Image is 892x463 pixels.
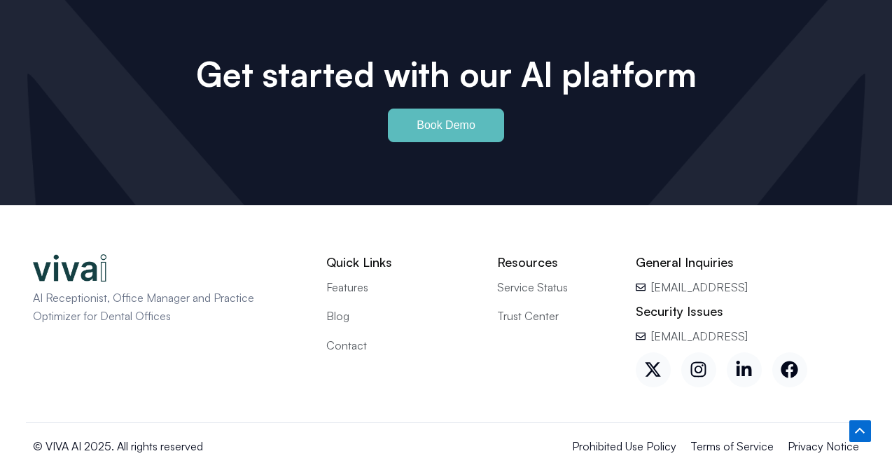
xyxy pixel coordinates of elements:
[326,307,349,325] span: Blog
[690,437,774,455] a: Terms of Service
[497,254,614,270] h2: Resources
[326,254,476,270] h2: Quick Links
[636,327,859,345] a: [EMAIL_ADDRESS]
[159,54,733,95] h2: Get started with our Al platform
[326,307,476,325] a: Blog
[636,278,859,296] a: [EMAIL_ADDRESS]
[326,278,368,296] span: Features
[33,437,396,455] p: © VIVA AI 2025. All rights reserved
[497,307,559,325] span: Trust Center
[648,278,748,296] span: [EMAIL_ADDRESS]
[326,336,367,354] span: Contact
[388,109,504,142] a: Book Demo
[497,278,614,296] a: Service Status
[326,336,476,354] a: Contact
[33,289,278,326] p: AI Receptionist, Office Manager and Practice Optimizer for Dental Offices
[636,303,859,319] h2: Security Issues
[636,254,859,270] h2: General Inquiries
[417,120,475,131] span: Book Demo
[572,437,676,455] a: Prohibited Use Policy
[788,437,859,455] a: Privacy Notice
[497,278,568,296] span: Service Status
[326,278,476,296] a: Features
[497,307,614,325] a: Trust Center
[648,327,748,345] span: [EMAIL_ADDRESS]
